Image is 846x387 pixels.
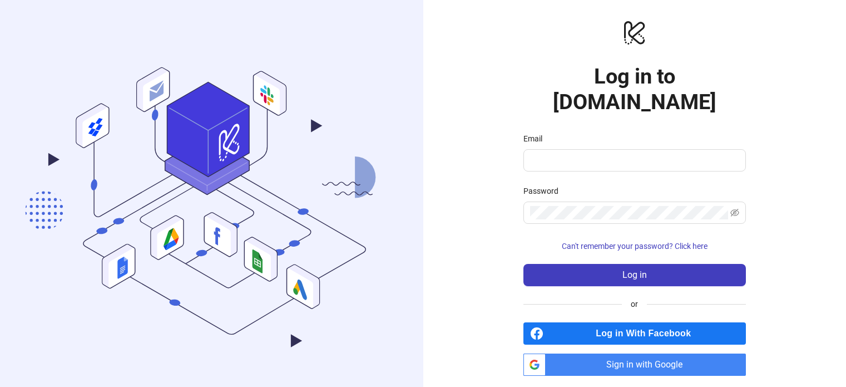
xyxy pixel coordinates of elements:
[523,185,566,197] label: Password
[730,208,739,217] span: eye-invisible
[523,63,746,115] h1: Log in to [DOMAIN_NAME]
[530,206,728,219] input: Password
[622,270,647,280] span: Log in
[530,154,737,167] input: Email
[523,242,746,251] a: Can't remember your password? Click here
[622,298,647,310] span: or
[523,133,550,145] label: Email
[523,264,746,286] button: Log in
[523,322,746,345] a: Log in With Facebook
[523,354,746,376] a: Sign in with Google
[548,322,746,345] span: Log in With Facebook
[562,242,708,251] span: Can't remember your password? Click here
[523,237,746,255] button: Can't remember your password? Click here
[550,354,746,376] span: Sign in with Google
